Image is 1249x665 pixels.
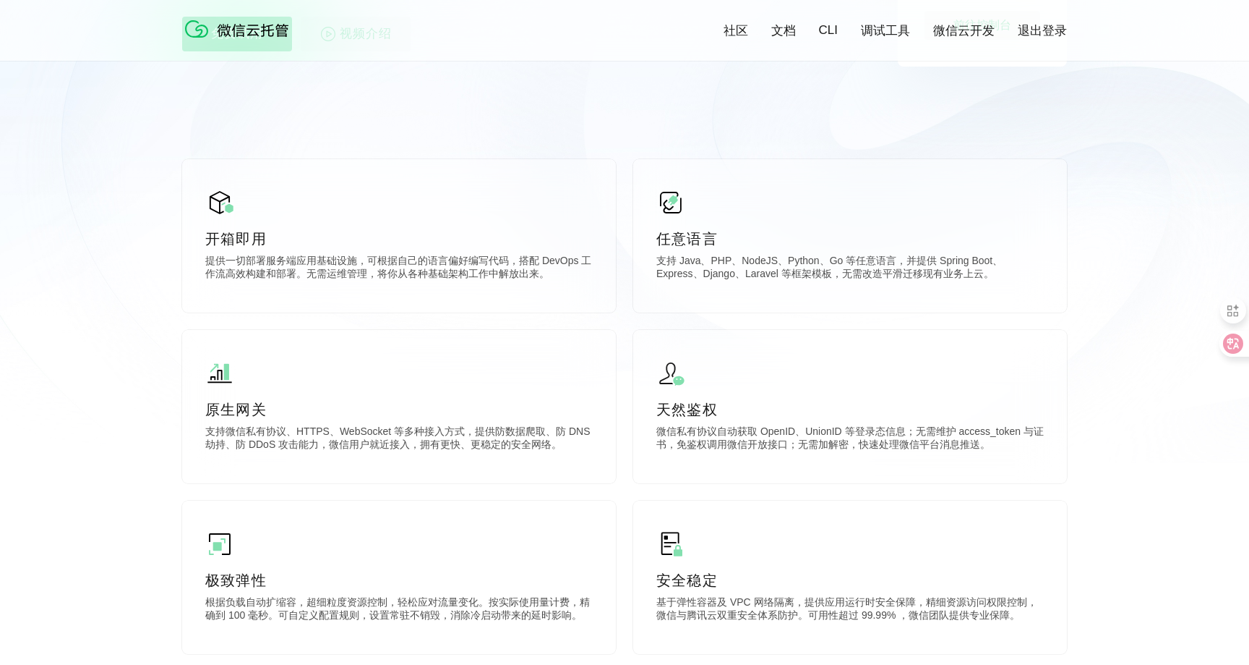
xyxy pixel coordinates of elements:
p: 提供一切部署服务端应用基础设施，可根据自己的语言偏好编写代码，搭配 DevOps 工作流高效构建和部署。无需运维管理，将你从各种基础架构工作中解放出来。 [205,255,593,284]
p: 基于弹性容器及 VPC 网络隔离，提供应用运行时安全保障，精细资源访问权限控制，微信与腾讯云双重安全体系防护。可用性超过 99.99% ，微信团队提供专业保障。 [656,596,1044,625]
p: 支持微信私有协议、HTTPS、WebSocket 等多种接入方式，提供防数据爬取、防 DNS 劫持、防 DDoS 攻击能力，微信用户就近接入，拥有更快、更稳定的安全网络。 [205,425,593,454]
p: 原生网关 [205,399,593,420]
a: CLI [819,23,838,38]
p: 天然鉴权 [656,399,1044,420]
a: 社区 [724,22,748,39]
p: 安全稳定 [656,570,1044,590]
a: 微信云托管 [182,33,298,46]
p: 根据负载自动扩缩容，超细粒度资源控制，轻松应对流量变化。按实际使用量计费，精确到 100 毫秒。可自定义配置规则，设置常驻不销毁，消除冷启动带来的延时影响。 [205,596,593,625]
a: 调试工具 [861,22,910,39]
p: 任意语言 [656,229,1044,249]
p: 极致弹性 [205,570,593,590]
img: 微信云托管 [182,14,298,43]
p: 开箱即用 [205,229,593,249]
p: 微信私有协议自动获取 OpenID、UnionID 等登录态信息；无需维护 access_token 与证书，免鉴权调用微信开放接口；无需加解密，快速处理微信平台消息推送。 [656,425,1044,454]
p: 支持 Java、PHP、NodeJS、Python、Go 等任意语言，并提供 Spring Boot、Express、Django、Laravel 等框架模板，无需改造平滑迁移现有业务上云。 [656,255,1044,284]
a: 微信云开发 [933,22,995,39]
a: 文档 [771,22,796,39]
a: 退出登录 [1018,22,1067,39]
